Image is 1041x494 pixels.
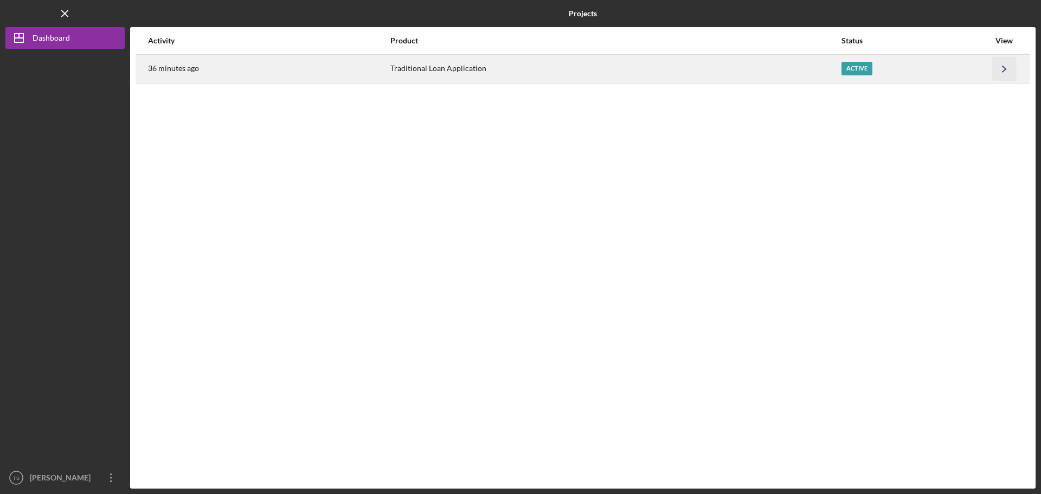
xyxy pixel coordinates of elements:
[841,36,989,45] div: Status
[33,27,70,52] div: Dashboard
[13,475,20,481] text: TS
[841,62,872,75] div: Active
[5,27,125,49] button: Dashboard
[390,55,841,82] div: Traditional Loan Application
[991,36,1018,45] div: View
[27,467,98,491] div: [PERSON_NAME]
[148,36,389,45] div: Activity
[390,36,841,45] div: Product
[5,467,125,489] button: TS[PERSON_NAME]
[569,9,597,18] b: Projects
[148,64,199,73] time: 2025-10-08 14:00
